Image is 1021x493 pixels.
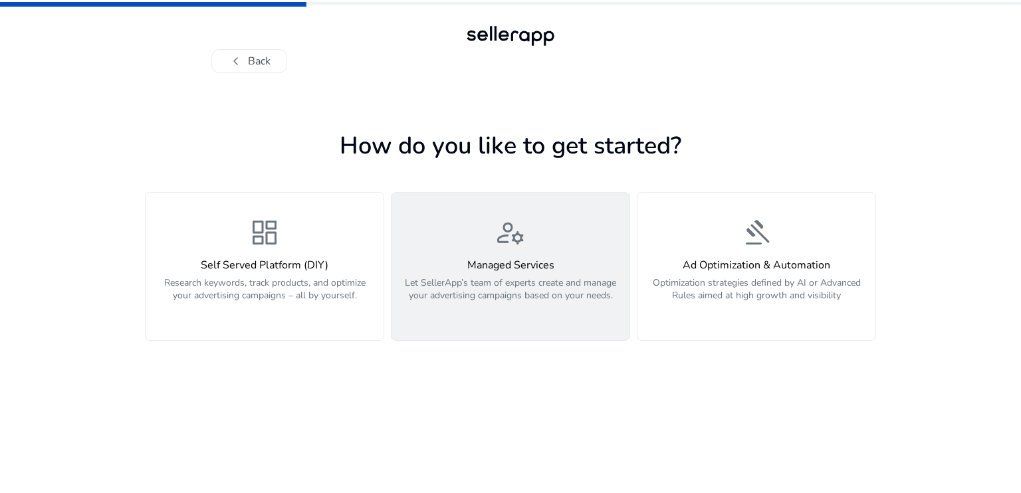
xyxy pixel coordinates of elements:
button: manage_accountsManaged ServicesLet SellerApp’s team of experts create and manage your advertising... [391,192,630,341]
p: Research keywords, track products, and optimize your advertising campaigns – all by yourself. [154,276,376,316]
button: chevron_leftBack [211,49,287,73]
h4: Self Served Platform (DIY) [154,259,376,272]
span: gavel [740,217,772,248]
h4: Ad Optimization & Automation [645,259,867,272]
h1: How do you like to get started? [145,132,876,160]
h4: Managed Services [399,259,622,272]
span: dashboard [249,217,281,248]
span: chevron_left [228,53,244,69]
span: manage_accounts [495,217,526,248]
button: gavelAd Optimization & AutomationOptimization strategies defined by AI or Advanced Rules aimed at... [637,192,876,341]
button: dashboardSelf Served Platform (DIY)Research keywords, track products, and optimize your advertisi... [145,192,384,341]
p: Optimization strategies defined by AI or Advanced Rules aimed at high growth and visibility [645,276,867,316]
p: Let SellerApp’s team of experts create and manage your advertising campaigns based on your needs. [399,276,622,316]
